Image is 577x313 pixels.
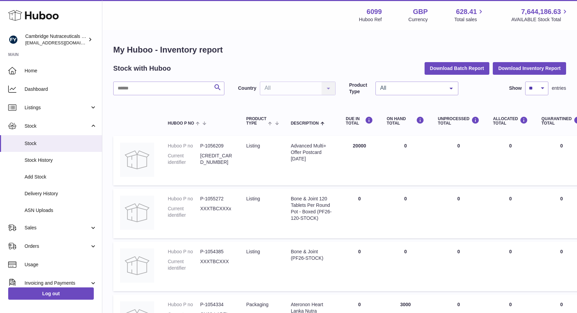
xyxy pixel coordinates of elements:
span: 0 [560,143,563,148]
span: 7,644,186.63 [521,7,561,16]
button: Download Batch Report [425,62,490,74]
dd: P-1056209 [200,143,233,149]
a: 7,644,186.63 AVAILABLE Stock Total [511,7,569,23]
strong: 6099 [367,7,382,16]
span: 0 [560,249,563,254]
span: Listings [25,104,90,111]
div: UNPROCESSED Total [438,116,479,126]
dt: Current identifier [168,205,200,218]
dt: Current identifier [168,153,200,166]
span: Usage [25,261,97,268]
span: Total sales [454,16,485,23]
dt: Huboo P no [168,301,200,308]
td: 0 [486,242,535,291]
img: huboo@camnutra.com [8,34,18,45]
td: 0 [380,136,431,185]
span: Delivery History [25,190,97,197]
td: 0 [339,242,380,291]
td: 0 [431,242,486,291]
h1: My Huboo - Inventory report [113,44,566,55]
dd: P-1054385 [200,248,233,255]
span: listing [246,196,260,201]
div: Bone & Joint 120 Tablets Per Round Pot - Boxed (PF26-120-STOCK) [291,196,332,222]
span: Add Stock [25,174,97,180]
div: ALLOCATED Total [493,116,528,126]
dd: XXXTBCXXXx [200,205,233,218]
img: product image [120,196,154,230]
dt: Huboo P no [168,143,200,149]
td: 0 [380,189,431,238]
td: 0 [431,189,486,238]
span: Dashboard [25,86,97,93]
td: 0 [486,136,535,185]
span: Stock [25,140,97,147]
label: Product Type [349,82,372,95]
dd: P-1054334 [200,301,233,308]
div: Currency [409,16,428,23]
div: DUE IN TOTAL [346,116,373,126]
dd: [CREDIT_CARD_NUMBER] [200,153,233,166]
span: 0 [560,302,563,307]
a: Log out [8,287,94,300]
dt: Huboo P no [168,196,200,202]
h2: Stock with Huboo [113,64,171,73]
img: product image [120,143,154,177]
div: Huboo Ref [359,16,382,23]
span: AVAILABLE Stock Total [511,16,569,23]
span: Product Type [246,117,266,126]
span: Description [291,121,319,126]
td: 0 [486,189,535,238]
span: 628.41 [456,7,477,16]
span: packaging [246,302,268,307]
label: Show [509,85,522,91]
div: Cambridge Nutraceuticals Ltd [25,33,87,46]
td: 0 [380,242,431,291]
span: entries [552,85,566,91]
div: Advanced Multi+ Offer Postcard [DATE] [291,143,332,162]
button: Download Inventory Report [493,62,566,74]
dt: Huboo P no [168,248,200,255]
span: Invoicing and Payments [25,280,90,286]
span: All [379,85,444,91]
td: 20000 [339,136,380,185]
img: product image [120,248,154,283]
td: 0 [339,189,380,238]
span: listing [246,249,260,254]
span: Stock [25,123,90,129]
span: [EMAIL_ADDRESS][DOMAIN_NAME] [25,40,100,45]
span: ASN Uploads [25,207,97,214]
strong: GBP [413,7,428,16]
span: Sales [25,225,90,231]
span: Huboo P no [168,121,194,126]
dd: XXXTBCXXX [200,258,233,271]
dd: P-1055272 [200,196,233,202]
label: Country [238,85,256,91]
a: 628.41 Total sales [454,7,485,23]
span: Stock History [25,157,97,163]
span: Home [25,68,97,74]
span: listing [246,143,260,148]
span: 0 [560,196,563,201]
dt: Current identifier [168,258,200,271]
td: 0 [431,136,486,185]
div: ON HAND Total [387,116,424,126]
div: Bone & Joint (PF26-STOCK) [291,248,332,261]
span: Orders [25,243,90,250]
